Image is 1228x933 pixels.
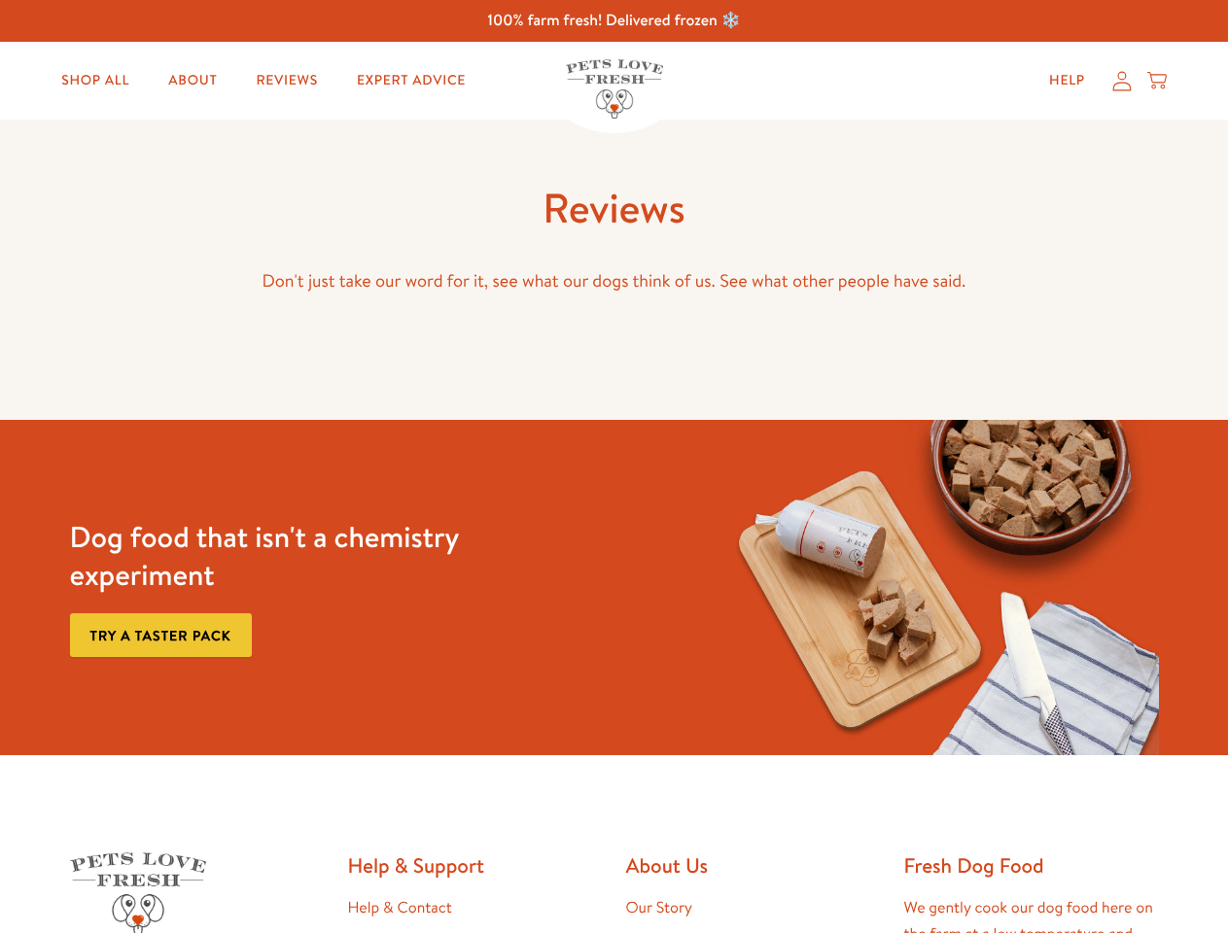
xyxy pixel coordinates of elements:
a: Our Story [626,897,693,918]
a: Try a taster pack [70,613,252,657]
img: Fussy [714,420,1158,755]
h3: Dog food that isn't a chemistry experiment [70,518,514,594]
h2: Help & Support [348,852,603,879]
a: Shop All [46,61,145,100]
a: About [153,61,232,100]
h2: About Us [626,852,881,879]
h1: Reviews [70,182,1159,235]
h2: Fresh Dog Food [904,852,1159,879]
p: Don't just take our word for it, see what our dogs think of us. See what other people have said. [70,266,1159,296]
a: Reviews [240,61,333,100]
img: Pets Love Fresh [566,59,663,119]
a: Help & Contact [348,897,452,918]
a: Expert Advice [341,61,481,100]
a: Help [1034,61,1101,100]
